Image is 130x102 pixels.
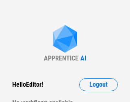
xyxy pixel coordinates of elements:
[49,25,81,54] img: Apprentice AI
[79,78,118,91] button: Logout
[44,54,78,62] div: APPRENTICE
[12,78,43,91] div: Hello Editor !
[89,81,108,88] span: Logout
[80,54,86,62] div: AI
